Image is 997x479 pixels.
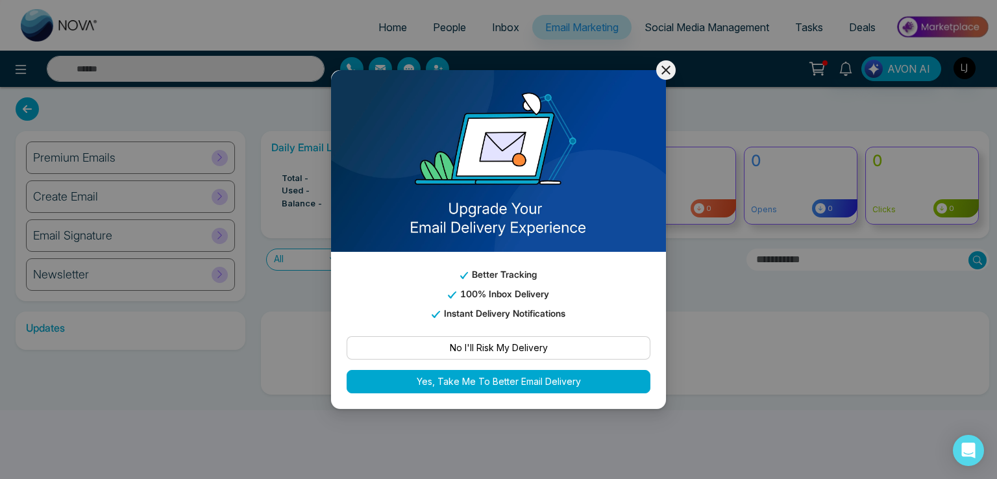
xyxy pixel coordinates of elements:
[347,287,650,301] p: 100% Inbox Delivery
[460,272,468,279] img: tick_email_template.svg
[347,336,650,360] button: No I'll Risk My Delivery
[347,370,650,393] button: Yes, Take Me To Better Email Delivery
[953,435,984,466] div: Open Intercom Messenger
[331,70,666,252] img: email_template_bg.png
[347,267,650,282] p: Better Tracking
[432,311,439,318] img: tick_email_template.svg
[347,306,650,321] p: Instant Delivery Notifications
[448,291,456,299] img: tick_email_template.svg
